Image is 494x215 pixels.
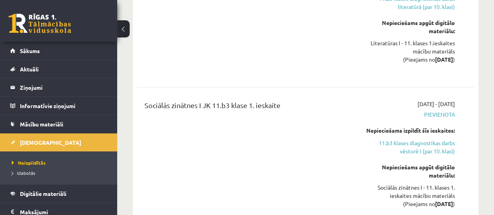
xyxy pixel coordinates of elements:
div: Nepieciešams apgūt digitālo materiālu: [359,163,455,179]
a: 11.b3 klases diagnostikas darbs vēsturē I (par 10. klasi) [359,139,455,155]
span: Mācību materiāli [20,121,63,128]
a: [DEMOGRAPHIC_DATA] [10,133,107,151]
span: [DATE] - [DATE] [417,100,455,108]
strong: [DATE] [435,200,453,207]
a: Izlabotās [12,169,109,176]
legend: Ziņojumi [20,78,107,96]
span: Izlabotās [12,170,35,176]
a: Digitālie materiāli [10,185,107,203]
strong: [DATE] [435,56,453,63]
span: Sākums [20,47,40,54]
a: Sākums [10,42,107,60]
span: Aktuāli [20,66,39,73]
div: Literatūras I - 11. klases 1.ieskaites mācību materiāls (Pieejams no ) [359,39,455,64]
a: Informatīvie ziņojumi [10,97,107,115]
span: Neizpildītās [12,160,46,166]
span: Digitālie materiāli [20,190,66,197]
span: [DEMOGRAPHIC_DATA] [20,139,81,146]
legend: Informatīvie ziņojumi [20,97,107,115]
a: Mācību materiāli [10,115,107,133]
div: Nepieciešams izpildīt šīs ieskaites: [359,126,455,135]
a: Neizpildītās [12,159,109,166]
a: Rīgas 1. Tālmācības vidusskola [9,14,71,33]
span: Pievienota [359,110,455,119]
a: Ziņojumi [10,78,107,96]
div: Sociālās zinātnes I JK 11.b3 klase 1. ieskaite [144,100,348,114]
div: Nepieciešams apgūt digitālo materiālu: [359,19,455,35]
div: Sociālās zinātnes I - 11. klases 1. ieskaites mācību materiāls (Pieejams no ) [359,183,455,208]
a: Aktuāli [10,60,107,78]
